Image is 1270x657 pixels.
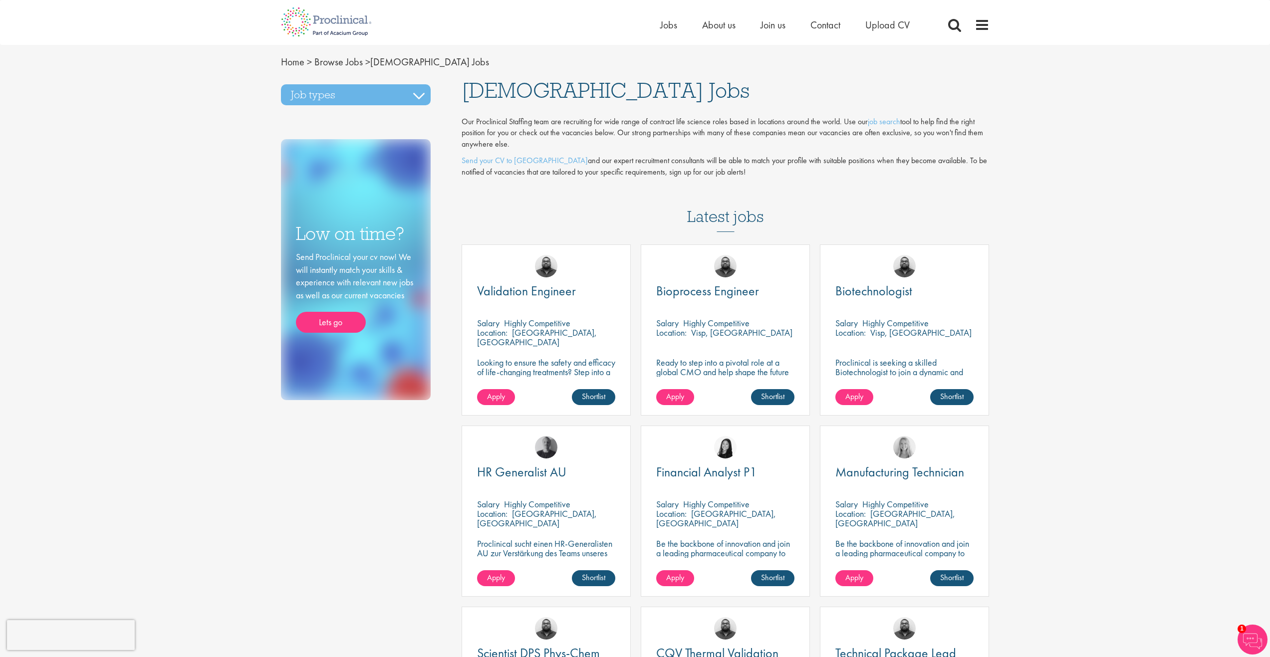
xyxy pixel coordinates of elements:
a: Shortlist [751,570,794,586]
a: Apply [835,570,873,586]
p: [GEOGRAPHIC_DATA], [GEOGRAPHIC_DATA] [656,508,776,529]
a: Financial Analyst P1 [656,466,794,478]
a: About us [702,18,736,31]
span: Apply [487,572,505,583]
p: [GEOGRAPHIC_DATA], [GEOGRAPHIC_DATA] [835,508,955,529]
p: [GEOGRAPHIC_DATA], [GEOGRAPHIC_DATA] [477,508,597,529]
button: Accept All Cookies [639,135,706,156]
span: Jobs [660,18,677,31]
span: Join us [761,18,785,31]
span: Salary [477,498,500,510]
img: Ashley Bennett [535,617,557,640]
img: Ashley Bennett [714,255,737,277]
p: Highly Competitive [683,498,750,510]
span: Apply [666,572,684,583]
p: Looking to ensure the safety and efficacy of life-changing treatments? Step into a key role with ... [477,358,615,415]
h3: Latest jobs [687,183,764,232]
p: Visp, [GEOGRAPHIC_DATA] [691,327,792,338]
span: Salary [477,317,500,329]
p: Proclinical sucht einen HR-Generalisten AU zur Verstärkung des Teams unseres Kunden in [GEOGRAPHI... [477,539,615,567]
p: Proclinical is seeking a skilled Biotechnologist to join a dynamic and innovative team on a contr... [835,358,974,386]
img: Shannon Briggs [893,436,916,458]
button: Cookies Settings, Opens the preference center dialog [565,135,633,156]
span: Salary [656,317,679,329]
p: and our expert recruitment consultants will be able to match your profile with suitable positions... [462,155,990,178]
img: Ashley Bennett [893,617,916,640]
img: Ashley Bennett [893,255,916,277]
h3: Job types [281,84,431,105]
p: Ready to step into a pivotal role at a global CMO and help shape the future of healthcare manufac... [656,358,794,386]
a: Send your CV to [GEOGRAPHIC_DATA] [462,155,588,166]
span: Salary [656,498,679,510]
span: Location: [477,508,508,519]
span: Location: [656,508,687,519]
a: Numhom Sudsok [714,436,737,458]
img: Chatbot [1238,625,1268,655]
span: Apply [845,391,863,402]
p: Visp, [GEOGRAPHIC_DATA] [870,327,972,338]
a: Shortlist [930,389,974,405]
a: breadcrumb link to Home [281,55,304,68]
a: Apply [477,570,515,586]
a: Biotechnologist [835,285,974,297]
p: Highly Competitive [504,317,570,329]
span: Location: [477,327,508,338]
a: Contact [810,18,840,31]
p: Highly Competitive [862,317,929,329]
iframe: reCAPTCHA [7,620,135,650]
div: Send Proclinical your cv now! We will instantly match your skills & experience with relevant new ... [296,250,416,333]
span: Financial Analyst P1 [656,463,757,480]
span: Apply [666,391,684,402]
span: [DEMOGRAPHIC_DATA] Jobs [462,77,750,104]
p: Be the backbone of innovation and join a leading pharmaceutical company to help keep life-changin... [656,539,794,577]
div: Cookie Settings [477,66,801,169]
span: Salary [835,317,858,329]
span: Location: [835,327,866,338]
a: Manufacturing Technician [835,466,974,478]
h3: Low on time? [296,224,416,243]
p: [GEOGRAPHIC_DATA], [GEOGRAPHIC_DATA] [477,327,597,348]
span: HR Generalist AU [477,463,566,480]
p: Highly Competitive [862,498,929,510]
a: Shortlist [751,389,794,405]
a: Apply [835,389,873,405]
a: Bioprocess Engineer [656,285,794,297]
span: Apply [845,572,863,583]
a: Apply [656,389,694,405]
a: Shortlist [572,389,615,405]
span: > [307,55,312,68]
span: Location: [656,327,687,338]
span: 1 [1238,625,1246,633]
a: Upload CV [865,18,910,31]
span: Apply [487,391,505,402]
img: Ashley Bennett [714,617,737,640]
a: HR Generalist AU [477,466,615,478]
p: Our Proclinical Staffing team are recruiting for wide range of contract life science roles based ... [462,116,990,151]
img: Ashley Bennett [535,255,557,277]
a: Apply [656,570,694,586]
img: Felix Zimmer [535,436,557,458]
a: job search [868,116,900,127]
span: > [365,55,370,68]
span: Validation Engineer [477,282,576,299]
a: Shortlist [572,570,615,586]
a: breadcrumb link to Browse Jobs [314,55,363,68]
span: Location: [835,508,866,519]
span: Manufacturing Technician [835,463,964,480]
span: Salary [835,498,858,510]
p: Be the backbone of innovation and join a leading pharmaceutical company to help keep life-changin... [835,539,974,577]
a: Apply [477,389,515,405]
span: Biotechnologist [835,282,912,299]
p: Highly Competitive [683,317,750,329]
span: Bioprocess Engineer [656,282,759,299]
a: Shortlist [930,570,974,586]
